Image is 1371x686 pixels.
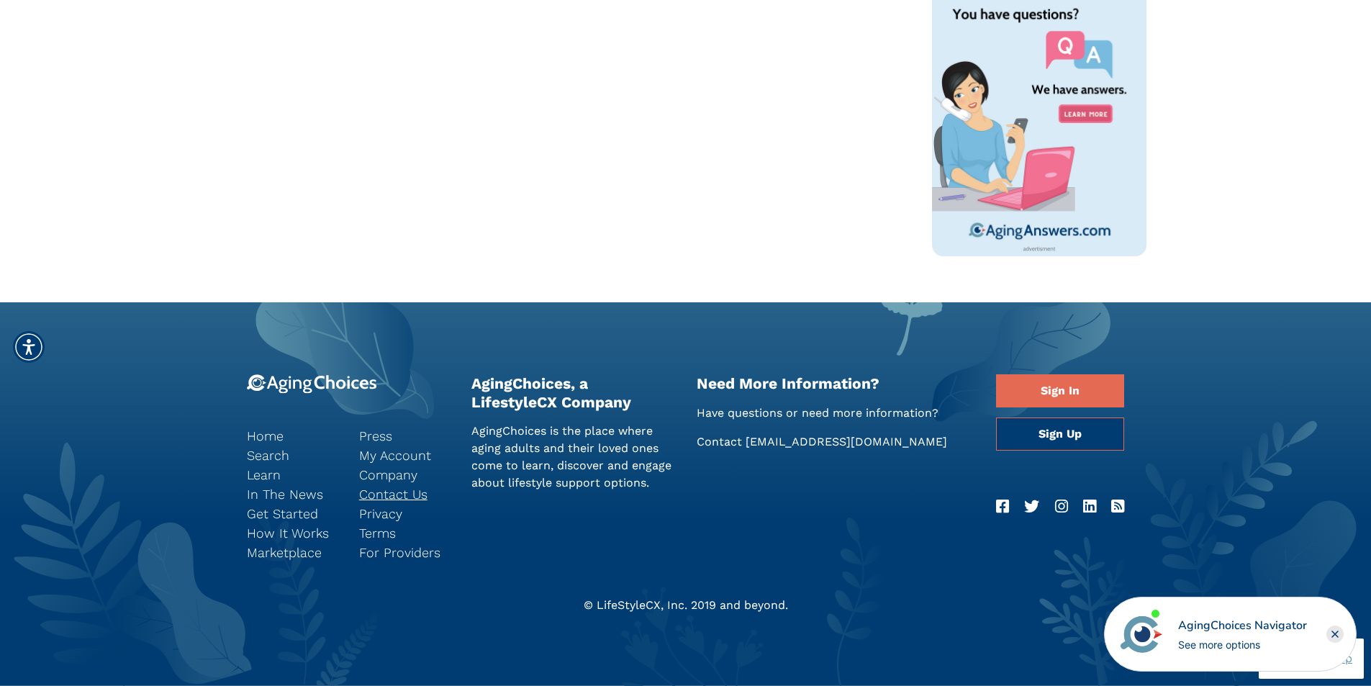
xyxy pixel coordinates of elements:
[359,504,450,523] a: Privacy
[359,465,450,484] a: Company
[471,374,675,410] h2: AgingChoices, a LifestyleCX Company
[359,543,450,562] a: For Providers
[697,433,975,451] p: Contact
[247,484,338,504] a: In The News
[236,597,1136,614] div: © LifeStyleCX, Inc. 2019 and beyond.
[247,426,338,446] a: Home
[359,523,450,543] a: Terms
[1178,617,1307,634] div: AgingChoices Navigator
[247,374,377,394] img: 9-logo.svg
[471,423,675,492] p: AgingChoices is the place where aging adults and their loved ones come to learn, discover and eng...
[13,331,45,363] div: Accessibility Menu
[359,446,450,465] a: My Account
[247,543,338,562] a: Marketplace
[1178,637,1307,652] div: See more options
[1111,495,1124,518] a: RSS Feed
[1055,495,1068,518] a: Instagram
[1083,495,1096,518] a: LinkedIn
[247,523,338,543] a: How It Works
[1024,495,1039,518] a: Twitter
[996,418,1124,451] a: Sign Up
[247,465,338,484] a: Learn
[697,374,975,392] h2: Need More Information?
[247,446,338,465] a: Search
[996,374,1124,407] a: Sign In
[746,435,947,448] a: [EMAIL_ADDRESS][DOMAIN_NAME]
[247,504,338,523] a: Get Started
[697,405,975,422] p: Have questions or need more information?
[359,426,450,446] a: Press
[996,495,1009,518] a: Facebook
[1117,610,1166,659] img: avatar
[1326,626,1344,643] div: Close
[359,484,450,504] a: Contact Us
